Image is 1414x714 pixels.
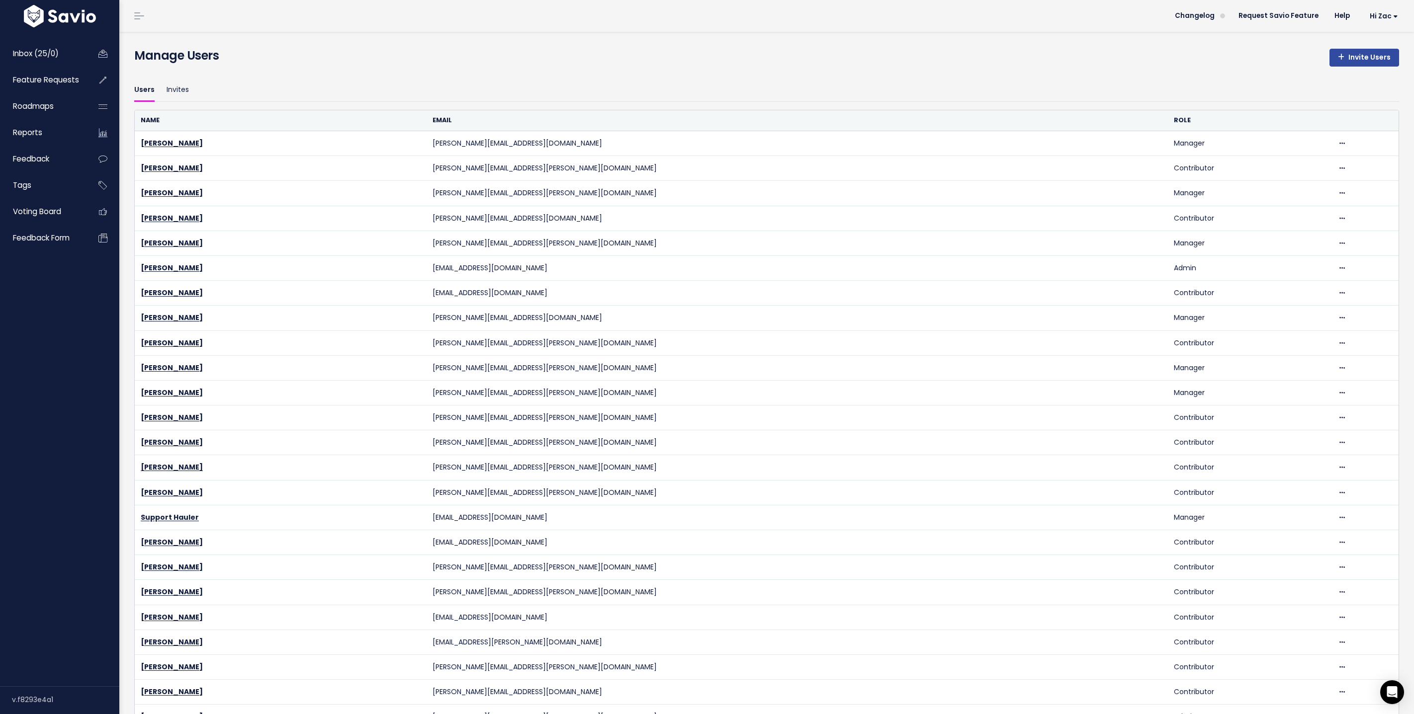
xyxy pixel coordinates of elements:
td: Contributor [1168,680,1332,705]
td: [PERSON_NAME][EMAIL_ADDRESS][PERSON_NAME][DOMAIN_NAME] [427,654,1168,679]
span: Inbox (25/0) [13,48,59,59]
a: [PERSON_NAME] [141,587,203,597]
a: [PERSON_NAME] [141,313,203,322]
td: Contributor [1168,605,1332,630]
img: logo-white.9d6f32f41409.svg [21,5,98,27]
span: Feedback [13,154,49,164]
td: [PERSON_NAME][EMAIL_ADDRESS][PERSON_NAME][DOMAIN_NAME] [427,555,1168,580]
td: [PERSON_NAME][EMAIL_ADDRESS][PERSON_NAME][DOMAIN_NAME] [427,231,1168,255]
a: Inbox (25/0) [2,42,83,65]
td: [EMAIL_ADDRESS][PERSON_NAME][DOMAIN_NAME] [427,630,1168,654]
a: [PERSON_NAME] [141,637,203,647]
td: [PERSON_NAME][EMAIL_ADDRESS][PERSON_NAME][DOMAIN_NAME] [427,181,1168,206]
span: Reports [13,127,42,138]
td: [PERSON_NAME][EMAIL_ADDRESS][PERSON_NAME][DOMAIN_NAME] [427,355,1168,380]
td: [PERSON_NAME][EMAIL_ADDRESS][PERSON_NAME][DOMAIN_NAME] [427,405,1168,430]
td: [PERSON_NAME][EMAIL_ADDRESS][PERSON_NAME][DOMAIN_NAME] [427,430,1168,455]
a: Feature Requests [2,69,83,91]
a: [PERSON_NAME] [141,437,203,447]
td: [EMAIL_ADDRESS][DOMAIN_NAME] [427,530,1168,555]
td: Contributor [1168,654,1332,679]
td: Contributor [1168,630,1332,654]
td: Manager [1168,505,1332,530]
a: [PERSON_NAME] [141,687,203,697]
td: Manager [1168,131,1332,156]
a: Request Savio Feature [1231,8,1326,23]
span: Roadmaps [13,101,54,111]
a: Reports [2,121,83,144]
td: Contributor [1168,206,1332,231]
td: Contributor [1168,430,1332,455]
a: [PERSON_NAME] [141,213,203,223]
a: Users [134,79,155,102]
td: [PERSON_NAME][EMAIL_ADDRESS][PERSON_NAME][DOMAIN_NAME] [427,480,1168,505]
td: Contributor [1168,281,1332,306]
td: Contributor [1168,455,1332,480]
a: [PERSON_NAME] [141,188,203,198]
a: [PERSON_NAME] [141,612,203,622]
td: Contributor [1168,480,1332,505]
a: Tags [2,174,83,197]
a: Feedback form [2,227,83,249]
td: Manager [1168,231,1332,255]
a: [PERSON_NAME] [141,338,203,348]
a: Invites [167,79,189,102]
span: Feature Requests [13,75,79,85]
th: Role [1168,110,1332,131]
a: [PERSON_NAME] [141,537,203,547]
td: [PERSON_NAME][EMAIL_ADDRESS][PERSON_NAME][DOMAIN_NAME] [427,330,1168,355]
td: [PERSON_NAME][EMAIL_ADDRESS][PERSON_NAME][DOMAIN_NAME] [427,580,1168,605]
td: [EMAIL_ADDRESS][DOMAIN_NAME] [427,281,1168,306]
td: [PERSON_NAME][EMAIL_ADDRESS][DOMAIN_NAME] [427,680,1168,705]
a: [PERSON_NAME] [141,462,203,472]
a: Voting Board [2,200,83,223]
a: [PERSON_NAME] [141,412,203,422]
span: Tags [13,180,31,190]
td: [EMAIL_ADDRESS][DOMAIN_NAME] [427,605,1168,630]
td: Contributor [1168,405,1332,430]
td: Manager [1168,355,1332,380]
div: Open Intercom Messenger [1380,680,1404,704]
a: Support Hauler [141,512,199,522]
a: Help [1326,8,1358,23]
td: [EMAIL_ADDRESS][DOMAIN_NAME] [427,255,1168,280]
a: [PERSON_NAME] [141,363,203,373]
span: Hi Zac [1370,12,1398,20]
div: v.f8293e4a1 [12,687,119,713]
a: Feedback [2,148,83,170]
td: Contributor [1168,555,1332,580]
a: [PERSON_NAME] [141,388,203,397]
a: [PERSON_NAME] [141,562,203,572]
td: Contributor [1168,330,1332,355]
td: [PERSON_NAME][EMAIL_ADDRESS][DOMAIN_NAME] [427,206,1168,231]
td: Contributor [1168,580,1332,605]
td: [PERSON_NAME][EMAIL_ADDRESS][PERSON_NAME][DOMAIN_NAME] [427,380,1168,405]
a: Hi Zac [1358,8,1406,24]
a: Invite Users [1329,49,1399,67]
a: Roadmaps [2,95,83,118]
a: [PERSON_NAME] [141,163,203,173]
th: Email [427,110,1168,131]
th: Name [135,110,427,131]
td: [PERSON_NAME][EMAIL_ADDRESS][PERSON_NAME][DOMAIN_NAME] [427,455,1168,480]
a: [PERSON_NAME] [141,662,203,672]
a: [PERSON_NAME] [141,288,203,298]
td: Manager [1168,181,1332,206]
td: [EMAIL_ADDRESS][DOMAIN_NAME] [427,505,1168,530]
h4: Manage Users [134,47,219,65]
td: [PERSON_NAME][EMAIL_ADDRESS][DOMAIN_NAME] [427,131,1168,156]
a: [PERSON_NAME] [141,138,203,148]
td: Admin [1168,255,1332,280]
td: Contributor [1168,156,1332,181]
td: Manager [1168,306,1332,330]
span: Voting Board [13,206,61,217]
td: Manager [1168,380,1332,405]
td: Contributor [1168,530,1332,555]
span: Changelog [1175,12,1215,19]
td: [PERSON_NAME][EMAIL_ADDRESS][PERSON_NAME][DOMAIN_NAME] [427,156,1168,181]
a: [PERSON_NAME] [141,487,203,497]
td: [PERSON_NAME][EMAIL_ADDRESS][DOMAIN_NAME] [427,306,1168,330]
a: [PERSON_NAME] [141,263,203,273]
a: [PERSON_NAME] [141,238,203,248]
span: Feedback form [13,233,70,243]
